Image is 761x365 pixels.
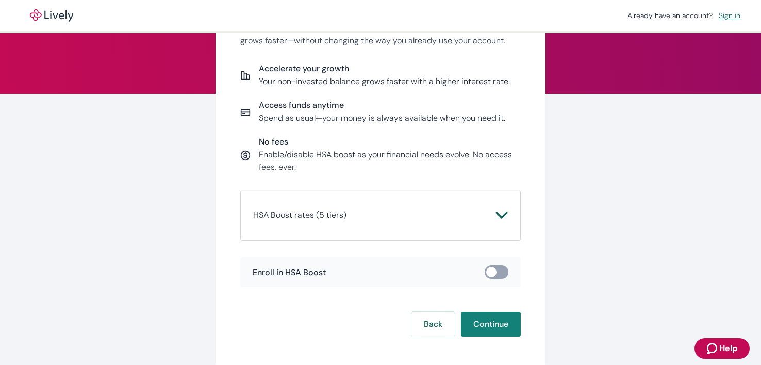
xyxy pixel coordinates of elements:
div: Already have an account? [627,10,745,21]
span: No fees [259,137,521,147]
svg: Chevron icon [495,209,508,221]
svg: Card icon [240,107,251,118]
button: Zendesk support iconHelp [694,338,750,359]
p: With HSA Boost, Lively’s high-yield savings feature, your cash balance grows faster—without chang... [240,22,521,47]
a: Sign in [715,9,745,22]
svg: Zendesk support icon [707,342,719,355]
span: Enroll in HSA Boost [253,267,326,277]
button: HSA Boost rates (5 tiers) [253,203,508,228]
button: Back [411,312,455,337]
p: Spend as usual—your money is always available when you need it. [259,112,505,124]
span: Accelerate your growth [259,64,510,73]
span: Help [719,342,737,355]
svg: Report icon [240,70,251,81]
span: Access funds anytime [259,100,505,110]
p: Enable/disable HSA boost as your financial needs evolve. No access fees, ever. [259,149,521,173]
img: Lively [23,9,80,22]
button: Continue [461,312,521,337]
svg: Currency icon [240,150,251,161]
p: HSA Boost rates (5 tiers) [253,209,346,221]
p: Your non-invested balance grows faster with a higher interest rate. [259,75,510,88]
